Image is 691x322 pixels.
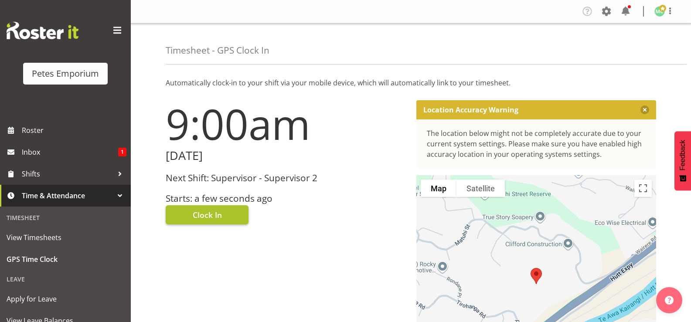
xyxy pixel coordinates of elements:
p: Automatically clock-in to your shift via your mobile device, which will automatically link to you... [166,78,656,88]
h3: Next Shift: Supervisor - Supervisor 2 [166,173,406,183]
span: Time & Attendance [22,189,113,202]
button: Show street map [421,180,456,197]
span: Inbox [22,146,118,159]
span: Shifts [22,167,113,180]
span: GPS Time Clock [7,253,124,266]
img: Rosterit website logo [7,22,78,39]
div: Timesheet [2,209,129,227]
button: Close message [640,105,649,114]
img: help-xxl-2.png [665,296,674,305]
button: Clock In [166,205,248,224]
span: Apply for Leave [7,292,124,305]
div: Petes Emporium [32,67,99,80]
h2: [DATE] [166,149,406,163]
a: GPS Time Clock [2,248,129,270]
h1: 9:00am [166,100,406,147]
div: The location below might not be completely accurate due to your current system settings. Please m... [427,128,646,159]
h3: Starts: a few seconds ago [166,193,406,203]
span: Clock In [193,209,222,220]
button: Toggle fullscreen view [634,180,652,197]
h4: Timesheet - GPS Clock In [166,45,269,55]
span: Feedback [679,140,687,170]
button: Feedback - Show survey [674,131,691,190]
img: melissa-cowen2635.jpg [654,6,665,17]
div: Leave [2,270,129,288]
a: Apply for Leave [2,288,129,310]
span: 1 [118,148,126,156]
span: View Timesheets [7,231,124,244]
a: View Timesheets [2,227,129,248]
span: Roster [22,124,126,137]
button: Show satellite imagery [456,180,505,197]
p: Location Accuracy Warning [423,105,518,114]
